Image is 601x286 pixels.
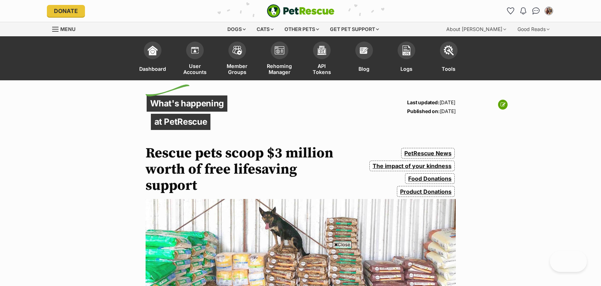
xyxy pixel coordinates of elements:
span: Rehoming Manager [267,63,292,75]
span: Tools [442,63,455,75]
span: Logs [400,63,412,75]
a: PetRescue News [401,148,454,158]
img: logs-icon-5bf4c29380941ae54b88474b1138927238aebebbc450bc62c8517511492d5a22.svg [401,45,411,55]
a: API Tokens [301,38,343,80]
span: Blog [358,63,369,75]
h1: Rescue pets scoop $3 million worth of free lifesaving support [146,145,347,194]
a: Donate [47,5,85,17]
a: Rehoming Manager [258,38,301,80]
a: Logs [385,38,428,80]
iframe: Advertisement [172,251,429,282]
a: Conversations [531,5,542,17]
img: notifications-46538b983faf8c2785f20acdc204bb7945ddae34d4c08c2a6579f10ce5e182be.svg [520,7,526,14]
a: Menu [52,22,80,35]
a: Food Donations [405,173,454,184]
a: Tools [428,38,470,80]
a: User Accounts [174,38,216,80]
span: Close [333,241,352,248]
span: Menu [60,26,75,32]
div: Other pets [280,22,324,36]
a: Product Donations [397,186,454,197]
button: Notifications [518,5,529,17]
img: blogs-icon-e71fceff818bbaa76155c998696f2ea9b8fc06abc828b24f45ee82a475c2fd99.svg [359,45,369,55]
div: Cats [252,22,278,36]
p: [DATE] [407,107,455,116]
a: Favourites [505,5,516,17]
img: team-members-icon-5396bd8760b3fe7c0b43da4ab00e1e3bb1a5d9ba89233759b79545d2d3fc5d0d.svg [232,46,242,55]
button: My account [543,5,554,17]
a: PetRescue [267,4,335,18]
div: Dogs [222,22,251,36]
a: The impact of your kindness [369,161,454,171]
p: What's happening [147,95,228,112]
span: Dashboard [139,63,166,75]
img: logo-e224e6f780fb5917bec1dbf3a21bbac754714ae5b6737aabdf751b685950b380.svg [267,4,335,18]
div: Good Reads [513,22,554,36]
a: Member Groups [216,38,258,80]
ul: Account quick links [505,5,554,17]
p: at PetRescue [151,114,211,130]
img: members-icon-d6bcda0bfb97e5ba05b48644448dc2971f67d37433e5abca221da40c41542bd5.svg [190,45,200,55]
div: Get pet support [325,22,384,36]
a: Blog [343,38,385,80]
img: alesha saliba profile pic [545,7,552,14]
img: chat-41dd97257d64d25036548639549fe6c8038ab92f7586957e7f3b1b290dea8141.svg [532,7,540,14]
span: API Tokens [309,63,334,75]
a: Dashboard [131,38,174,80]
iframe: Help Scout Beacon - Open [550,251,587,272]
img: tools-icon-677f8b7d46040df57c17cb185196fc8e01b2b03676c49af7ba82c462532e62ee.svg [444,45,454,55]
img: group-profile-icon-3fa3cf56718a62981997c0bc7e787c4b2cf8bcc04b72c1350f741eb67cf2f40e.svg [275,46,284,55]
div: About [PERSON_NAME] [441,22,511,36]
img: decorative flick [146,85,190,97]
strong: Last updated: [407,99,439,105]
span: Member Groups [225,63,250,75]
strong: Published on: [407,108,440,114]
img: dashboard-icon-eb2f2d2d3e046f16d808141f083e7271f6b2e854fb5c12c21221c1fb7104beca.svg [148,45,158,55]
span: User Accounts [183,63,207,75]
p: [DATE] [407,98,455,107]
img: api-icon-849e3a9e6f871e3acf1f60245d25b4cd0aad652aa5f5372336901a6a67317bd8.svg [317,45,327,55]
